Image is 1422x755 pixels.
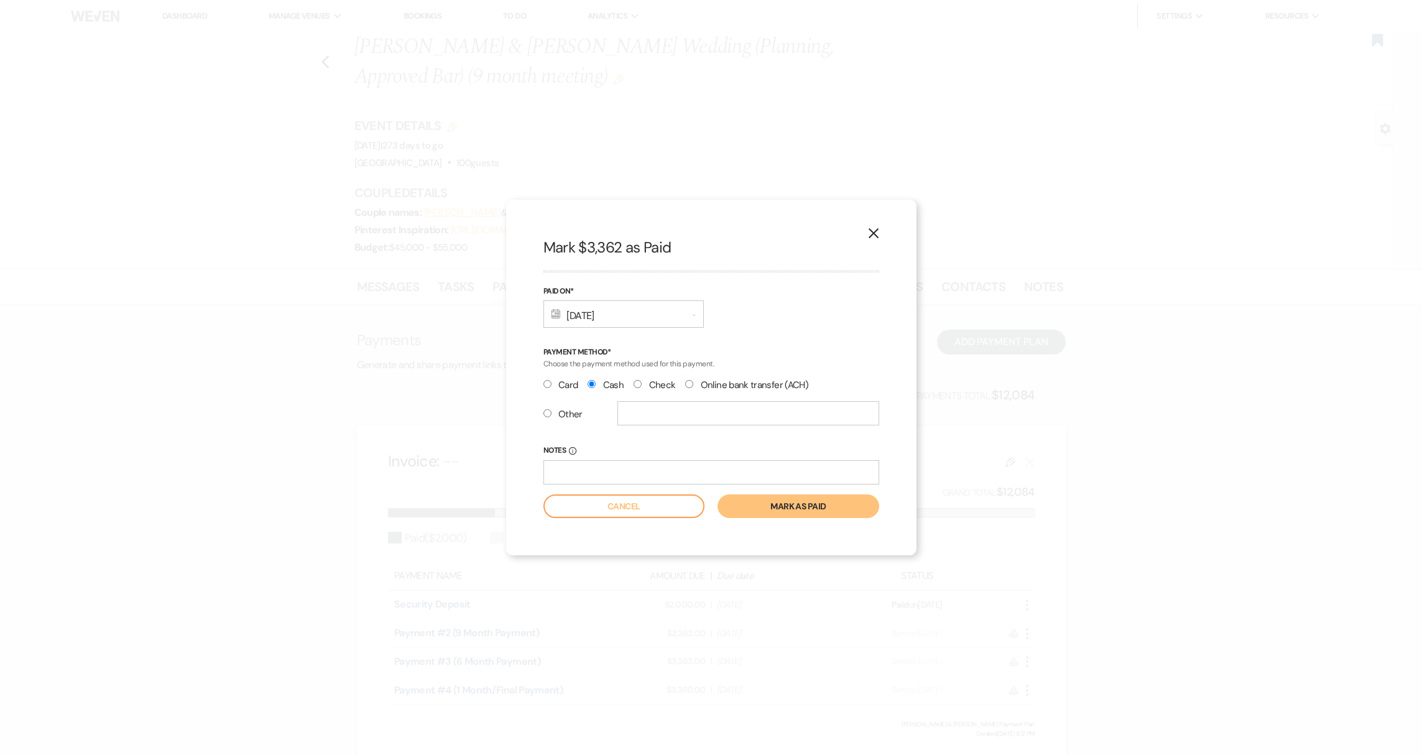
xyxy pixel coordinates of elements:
input: Card [543,380,552,388]
label: Card [543,377,578,394]
label: Other [543,406,583,423]
button: Cancel [543,494,704,518]
input: Check [634,380,642,388]
p: Payment Method* [543,346,879,358]
h2: Mark $3,362 as Paid [543,237,879,258]
label: Notes [543,444,879,458]
div: [DATE] [543,300,704,328]
input: Online bank transfer (ACH) [685,380,693,388]
label: Paid On* [543,285,704,299]
span: Choose the payment method used for this payment. [543,359,714,369]
input: Cash [588,380,596,388]
input: Other [543,409,552,417]
label: Cash [588,377,624,394]
button: Mark as paid [718,494,879,518]
label: Online bank transfer (ACH) [685,377,808,394]
label: Check [634,377,675,394]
